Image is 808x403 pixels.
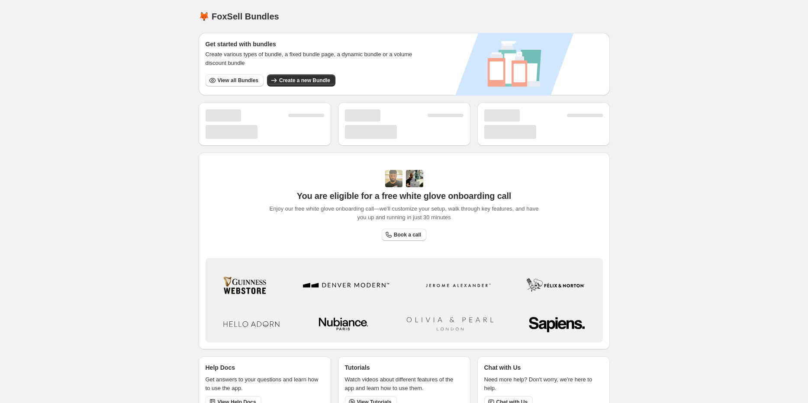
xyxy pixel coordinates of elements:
p: Help Docs [206,363,235,372]
p: Get answers to your questions and learn how to use the app. [206,375,324,393]
img: Prakhar [406,170,423,187]
span: Create various types of bundle, a fixed bundle page, a dynamic bundle or a volume discount bundle [206,50,421,67]
p: Watch videos about different features of the app and learn how to use them. [345,375,464,393]
p: Need more help? Don't worry, we're here to help. [484,375,603,393]
button: View all Bundles [206,74,264,86]
h3: Get started with bundles [206,40,421,48]
span: You are eligible for a free white glove onboarding call [297,191,511,201]
span: Book a call [394,231,421,238]
button: Create a new Bundle [267,74,335,86]
p: Tutorials [345,363,370,372]
a: Book a call [382,229,426,241]
span: View all Bundles [218,77,258,84]
span: Create a new Bundle [279,77,330,84]
p: Chat with Us [484,363,521,372]
h1: 🦊 FoxSell Bundles [199,11,279,22]
img: Adi [385,170,402,187]
span: Enjoy our free white glove onboarding call—we'll customize your setup, walk through key features,... [265,205,543,222]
